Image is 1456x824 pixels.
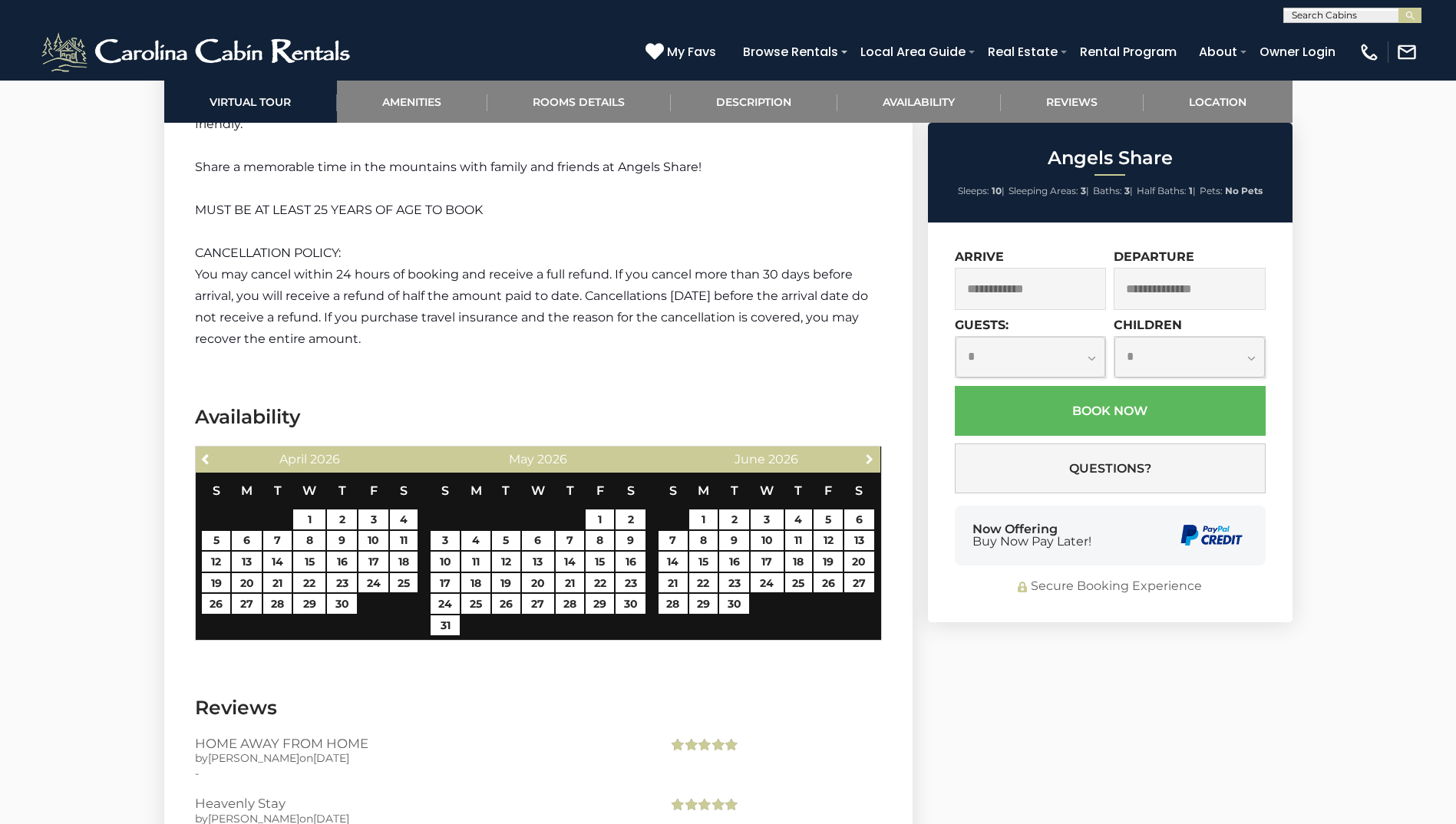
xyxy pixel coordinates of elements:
a: 26 [202,594,230,614]
td: $240 [491,551,521,572]
td: $240 [461,593,490,615]
a: 14 [659,552,687,572]
a: 5 [202,531,230,551]
a: Next [860,449,879,468]
td: $285 [718,551,750,572]
td: $240 [326,572,358,594]
a: 17 [431,573,461,593]
a: Reviews [1001,81,1144,123]
img: mail-regular-white.png [1396,41,1418,63]
span: MUST BE AT LEAST 25 YEARS OF AGE TO BOOK [195,203,483,217]
a: Description [671,81,837,123]
li: | [1009,181,1089,201]
a: 29 [689,594,718,614]
span: Sleeping Areas: [1009,185,1078,196]
a: 8 [689,531,718,551]
td: $285 [688,551,718,572]
a: 29 [586,594,614,614]
a: 7 [659,531,687,551]
span: Monday [470,483,482,498]
span: Wednesday [531,483,545,498]
td: $260 [658,530,688,552]
h2: Angels Share [932,148,1289,168]
td: $240 [555,551,585,572]
span: Monday [241,483,253,498]
td: $240 [292,551,326,572]
td: $240 [262,572,292,594]
td: $325 [555,572,585,594]
a: 11 [785,531,813,551]
a: 18 [461,573,490,593]
td: $285 [718,572,750,594]
span: Monday [698,483,709,498]
a: 23 [327,573,357,593]
td: $240 [201,530,231,552]
td: $285 [615,509,646,530]
span: 2026 [310,452,340,466]
a: 17 [358,552,388,572]
a: 30 [719,594,749,614]
td: $285 [658,572,688,594]
a: 19 [202,573,230,593]
strong: 3 [1081,185,1086,196]
a: 12 [202,552,230,572]
td: $285 [615,551,646,572]
a: 9 [327,531,357,551]
td: $350 [555,530,585,552]
td: $350 [615,530,646,552]
a: 3 [751,509,783,529]
td: $240 [491,572,521,594]
a: 13 [232,552,262,572]
a: 30 [616,594,645,614]
a: 25 [461,594,490,614]
td: $285 [658,551,688,572]
img: phone-regular-white.png [1359,41,1380,63]
td: $360 [844,572,875,594]
a: 3 [358,509,388,529]
li: | [958,181,1005,201]
a: 7 [556,531,584,551]
span: Next [863,453,876,465]
a: 8 [293,531,325,551]
td: $285 [750,572,784,594]
span: Saturday [627,483,635,498]
a: 13 [844,531,874,551]
img: White-1-2.png [38,29,357,75]
a: 9 [616,531,645,551]
td: $350 [585,530,615,552]
td: $240 [231,593,262,615]
td: $285 [358,551,389,572]
div: Secure Booking Experience [955,578,1266,595]
td: $240 [292,509,326,530]
a: 10 [358,531,388,551]
a: Rooms Details [487,81,671,123]
a: 28 [263,594,292,614]
span: Pets: [1200,185,1223,196]
a: 18 [785,552,813,572]
td: $240 [521,530,555,552]
a: 22 [689,573,718,593]
span: Tuesday [502,483,510,498]
td: $285 [389,530,418,552]
td: $240 [521,551,555,572]
td: $285 [585,509,615,530]
span: Wednesday [760,483,774,498]
a: 25 [785,573,813,593]
a: 14 [263,552,292,572]
td: $240 [430,551,461,572]
a: 24 [358,573,388,593]
td: $240 [201,551,231,572]
a: 12 [492,552,520,572]
a: 1 [586,509,614,529]
td: $325 [585,572,615,594]
td: $260 [430,615,461,636]
a: 26 [814,573,842,593]
td: $325 [615,572,646,594]
td: $240 [292,572,326,594]
a: 23 [616,573,645,593]
a: 24 [751,573,783,593]
a: 2 [616,509,645,529]
a: 15 [586,552,614,572]
td: $285 [389,572,418,594]
td: $240 [521,572,555,594]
